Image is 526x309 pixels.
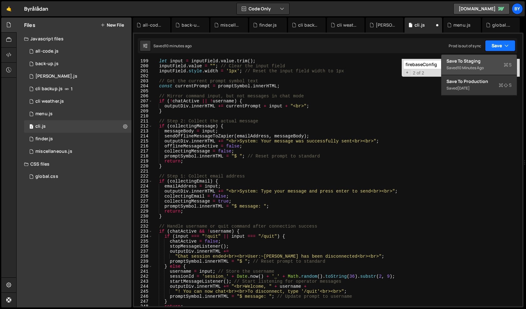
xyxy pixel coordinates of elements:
div: 213 [134,129,152,134]
div: global.css [35,174,58,179]
span: 2 of 2 [410,70,427,75]
div: 224 [134,184,152,189]
div: 215 [134,139,152,144]
div: 204 [134,84,152,89]
div: 217 [134,149,152,154]
div: 199 [134,59,152,64]
div: 205 [134,89,152,94]
div: 203 [134,79,152,84]
div: 238 [134,254,152,259]
div: 223 [134,179,152,184]
div: 231 [134,219,152,224]
span: Toggle Replace mode [404,70,410,75]
div: 246 [134,294,152,299]
div: 207 [134,99,152,104]
div: 206 [134,94,152,99]
div: 245 [134,289,152,294]
div: 10338/24192.css [24,170,131,183]
div: menu.js [35,111,53,117]
div: 225 [134,189,152,194]
div: 221 [134,169,152,174]
div: 226 [134,194,152,199]
div: Saved [446,85,512,92]
div: back-up.js [182,22,202,28]
div: 202 [134,74,152,79]
div: all-code.js [35,49,59,54]
div: Javascript files [17,33,131,45]
div: cli backup.js [298,22,318,28]
div: 10338/35579.js [24,45,131,58]
div: 227 [134,199,152,204]
div: [DATE] [457,85,470,91]
div: 212 [134,124,152,129]
div: 209 [134,109,152,114]
button: Save to StagingS Saved10 minutes ago [441,55,517,75]
div: 247 [134,299,152,304]
div: cli.js [415,22,425,28]
div: 240 [134,264,152,269]
div: Save to Production [446,78,512,85]
div: 200 [134,64,152,69]
div: 216 [134,144,152,149]
div: 10 minutes ago [457,65,484,70]
div: 230 [134,214,152,219]
a: 🤙 [1,1,17,16]
div: 10338/24973.js [24,133,131,145]
span: 1 [71,86,73,91]
div: Prod is out of sync [449,43,481,49]
h2: Files [24,22,35,28]
div: all-code.js [143,22,163,28]
div: 243 [134,279,152,284]
div: 241 [134,269,152,274]
div: 10 minutes ago [165,43,192,49]
div: finder.js [259,22,277,28]
div: 234 [134,234,152,239]
div: CSS files [17,158,131,170]
div: Saved [153,43,192,49]
div: back-up.js [35,61,59,67]
div: 219 [134,159,152,164]
span: S [504,62,512,68]
div: By [512,3,523,14]
div: 201 [134,69,152,74]
div: 237 [134,249,152,254]
div: 10338/45237.js [24,145,131,158]
div: cli weather.js [35,99,64,104]
a: [DOMAIN_NAME] [453,3,510,14]
div: 244 [134,284,152,289]
div: 10338/45238.js [24,108,131,120]
div: Byrålådan [24,5,48,13]
button: Code Only [237,3,289,14]
: 10338/23371.js [24,120,131,133]
div: 210 [134,114,152,119]
div: Save to Staging [446,58,512,64]
span: S [499,82,512,88]
div: 211 [134,119,152,124]
div: finder.js [35,136,53,142]
div: 10338/45687.js [24,95,131,108]
button: Save to ProductionS Saved[DATE] [441,75,517,95]
div: 10338/45273.js [24,70,131,83]
div: 248 [134,304,152,309]
div: 208 [134,104,152,109]
span: 1 [29,125,33,130]
div: 235 [134,239,152,244]
div: 220 [134,164,152,169]
div: miscellaneous.js [35,149,72,154]
div: cli.js [35,124,46,129]
div: global.css [492,22,512,28]
div: 228 [134,204,152,209]
div: 10338/45267.js [24,58,131,70]
div: 229 [134,209,152,214]
button: Save [485,40,515,51]
div: 214 [134,134,152,139]
div: 242 [134,274,152,279]
div: menu.js [453,22,471,28]
div: Saved [446,64,512,72]
div: 222 [134,174,152,179]
div: cli backup.js [35,86,63,92]
div: 236 [134,244,152,249]
div: 233 [134,229,152,234]
div: 232 [134,224,152,229]
div: [PERSON_NAME].js [35,74,77,79]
